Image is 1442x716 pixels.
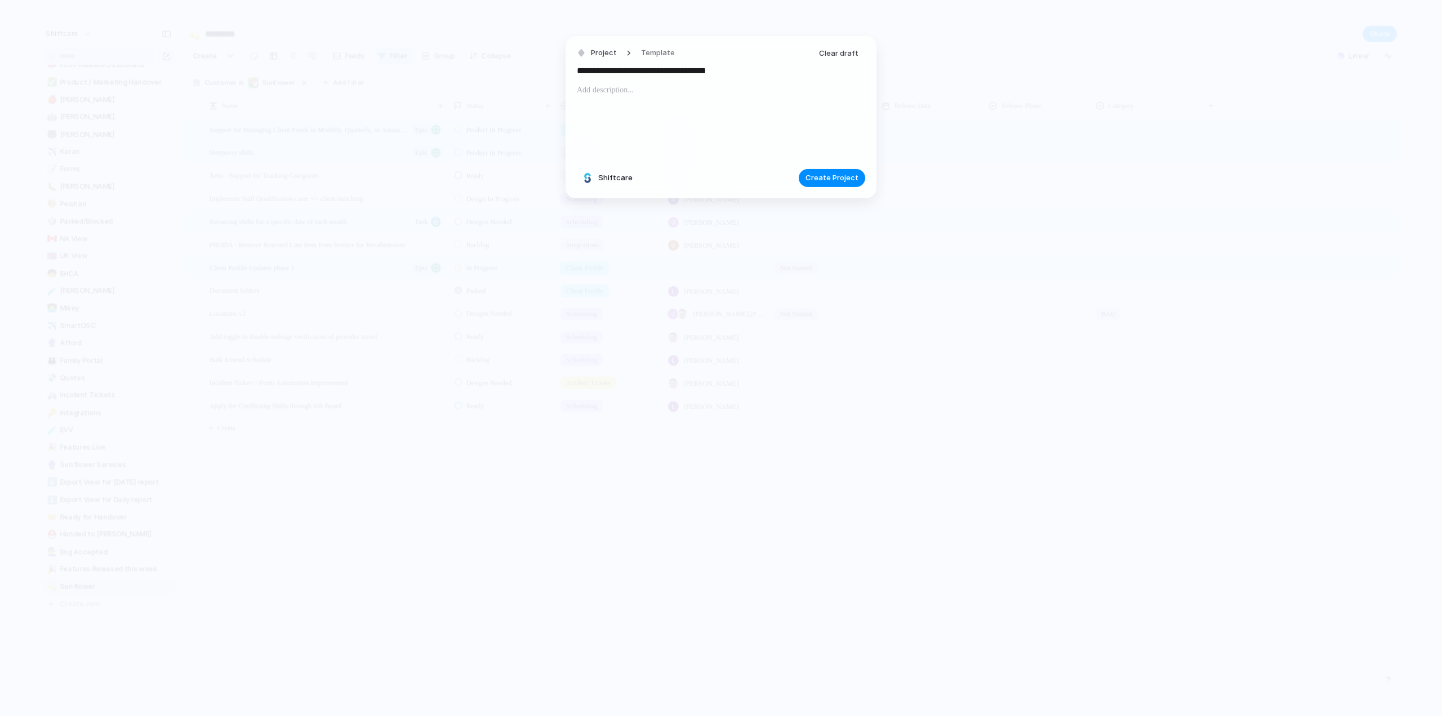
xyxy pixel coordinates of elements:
[812,45,865,63] button: Clear draft
[819,48,858,59] span: Clear draft
[805,172,858,184] span: Create Project
[598,172,633,184] span: Shiftcare
[634,45,682,61] button: Template
[641,47,675,59] span: Template
[574,45,620,61] button: Project
[591,47,617,59] span: Project
[799,169,865,187] button: Create Project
